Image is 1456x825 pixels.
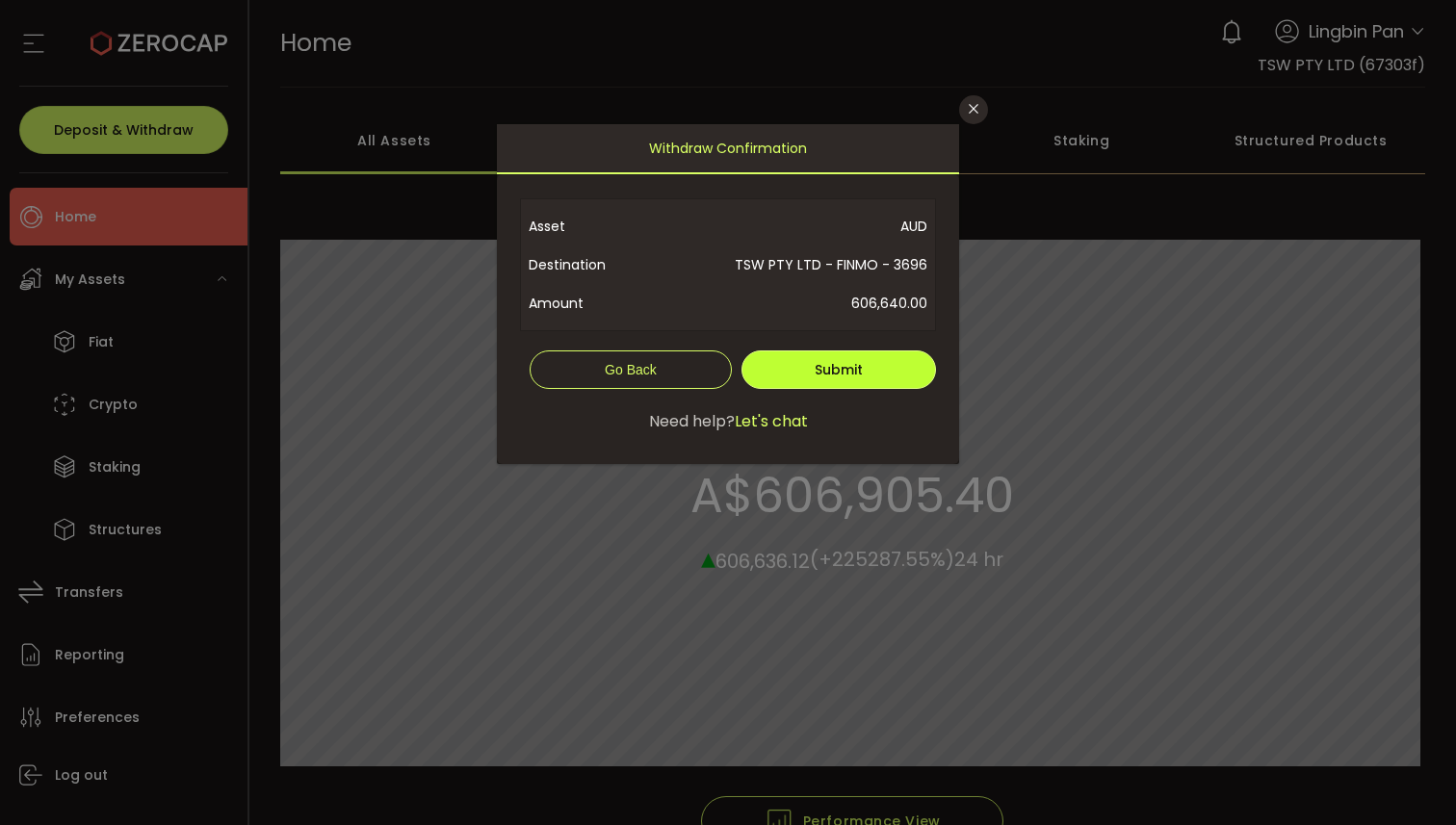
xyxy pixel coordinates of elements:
span: Destination [529,245,651,284]
span: Withdraw Confirmation [649,124,807,172]
button: Close [959,95,988,124]
span: AUD [651,207,927,245]
div: dialog [497,124,959,464]
iframe: Chat Widget [1227,617,1456,825]
span: Go Back [605,362,657,377]
span: Asset [529,207,651,245]
span: TSW PTY LTD - FINMO - 3696 [651,245,927,284]
button: Go Back [530,350,732,389]
span: Need help? [649,410,735,433]
span: Submit [815,360,863,379]
span: Let's chat [735,410,808,433]
span: 606,640.00 [651,284,927,322]
button: Submit [741,350,936,389]
span: Amount [529,284,651,322]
